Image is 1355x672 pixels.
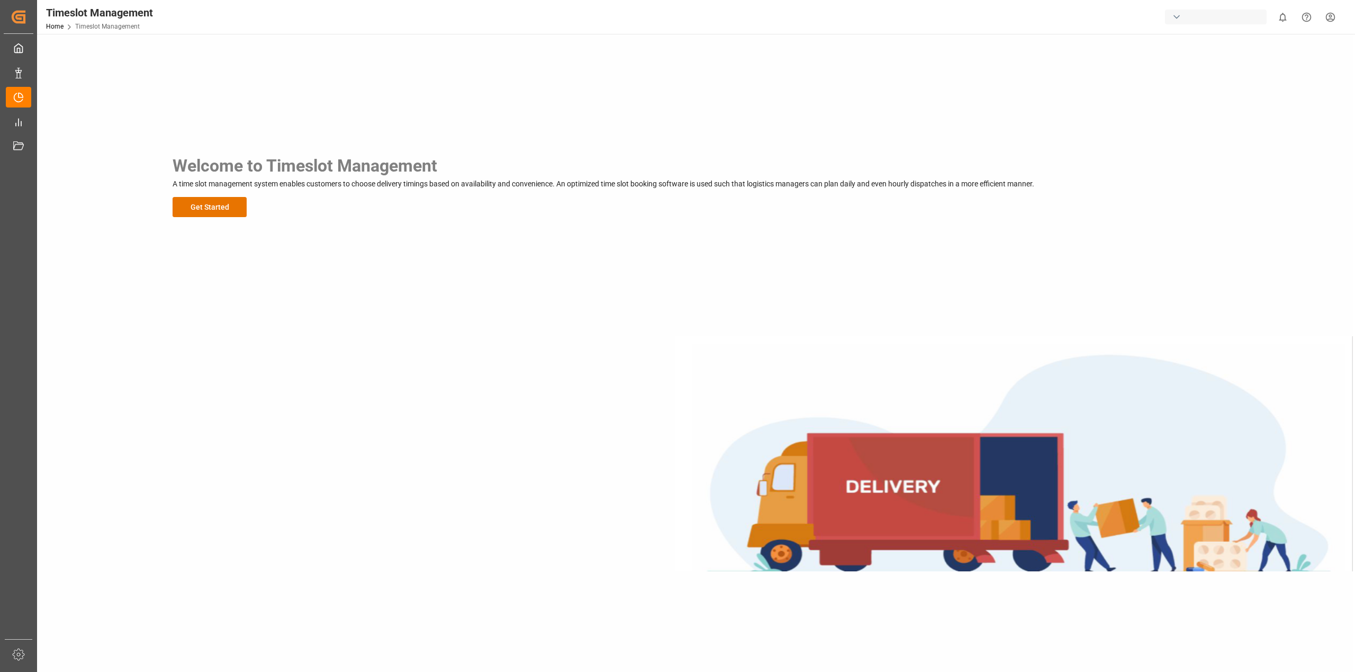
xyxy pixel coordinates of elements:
div: Timeslot Management [46,5,153,21]
p: A time slot management system enables customers to choose delivery timings based on availability ... [173,178,1034,190]
button: Help Center [1295,5,1318,29]
a: Home [46,23,64,30]
button: Get Started [173,197,247,217]
img: Delivery Truck [675,336,1353,571]
button: show 0 new notifications [1271,5,1295,29]
h3: Welcome to Timeslot Management [173,153,1034,178]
